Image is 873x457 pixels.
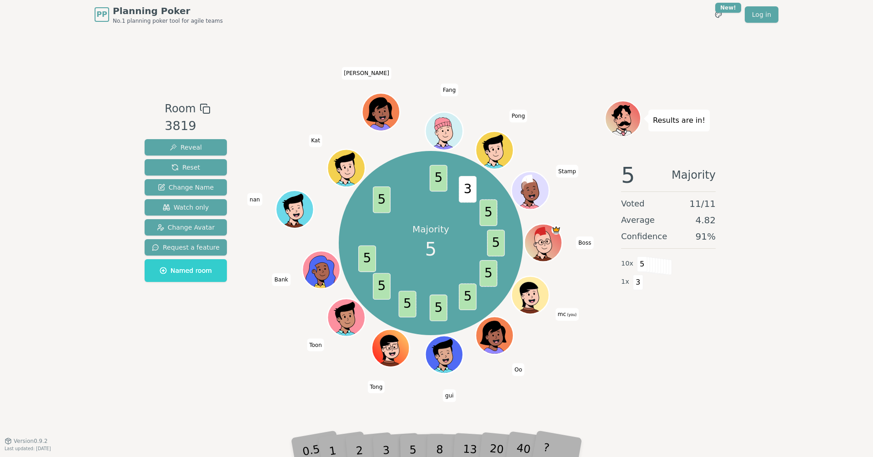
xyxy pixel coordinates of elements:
p: Majority [412,223,449,236]
span: Click to change your name [341,67,391,80]
span: 5 [359,246,376,272]
span: (you) [566,313,577,317]
span: Click to change your name [556,165,578,178]
button: Version0.9.2 [5,437,48,445]
span: 3 [459,176,477,203]
span: 5 [480,199,497,226]
span: 5 [480,260,497,287]
div: New! [715,3,741,13]
span: Click to change your name [441,84,458,96]
div: 3819 [165,117,210,136]
span: No.1 planning poker tool for agile teams [113,17,223,25]
span: 5 [373,186,391,213]
span: Average [621,214,655,226]
span: Click to change your name [555,308,579,321]
span: Click to change your name [307,339,324,352]
a: Log in [745,6,778,23]
button: Request a feature [145,239,227,256]
span: Change Name [158,183,214,192]
span: 5 [399,291,416,318]
span: Confidence [621,230,667,243]
button: Named room [145,259,227,282]
span: Planning Poker [113,5,223,17]
button: New! [710,6,727,23]
span: Click to change your name [367,381,385,393]
span: Change Avatar [157,223,215,232]
span: 91 % [696,230,716,243]
span: Voted [621,197,645,210]
span: Version 0.9.2 [14,437,48,445]
span: Click to change your name [272,274,291,286]
span: 3 [633,275,643,290]
span: 5 [430,165,447,192]
span: Reveal [170,143,202,152]
button: Watch only [145,199,227,216]
span: Click to change your name [509,110,527,123]
button: Change Avatar [145,219,227,236]
span: Click to change your name [247,193,262,206]
span: Click to change your name [309,135,322,147]
span: Majority [672,164,716,186]
button: Reset [145,159,227,176]
span: 5 [637,256,647,272]
span: Request a feature [152,243,220,252]
span: 5 [373,273,391,300]
button: Change Name [145,179,227,196]
span: 5 [430,295,447,321]
span: Click to change your name [576,236,593,249]
span: Watch only [163,203,209,212]
span: Named room [160,266,212,275]
span: Last updated: [DATE] [5,446,51,451]
span: 11 / 11 [689,197,716,210]
span: Reset [171,163,200,172]
span: 5 [459,283,477,310]
button: Click to change your avatar [513,278,548,313]
span: Click to change your name [512,363,524,376]
a: PPPlanning PokerNo.1 planning poker tool for agile teams [95,5,223,25]
span: Room [165,100,196,117]
button: Reveal [145,139,227,156]
span: 5 [425,236,436,263]
span: 10 x [621,259,633,269]
span: 5 [487,230,505,256]
span: Boss is the host [552,225,561,235]
span: 1 x [621,277,629,287]
span: PP [96,9,107,20]
span: 4.82 [695,214,716,226]
p: Results are in! [653,114,705,127]
span: 5 [621,164,635,186]
span: Click to change your name [443,390,456,402]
